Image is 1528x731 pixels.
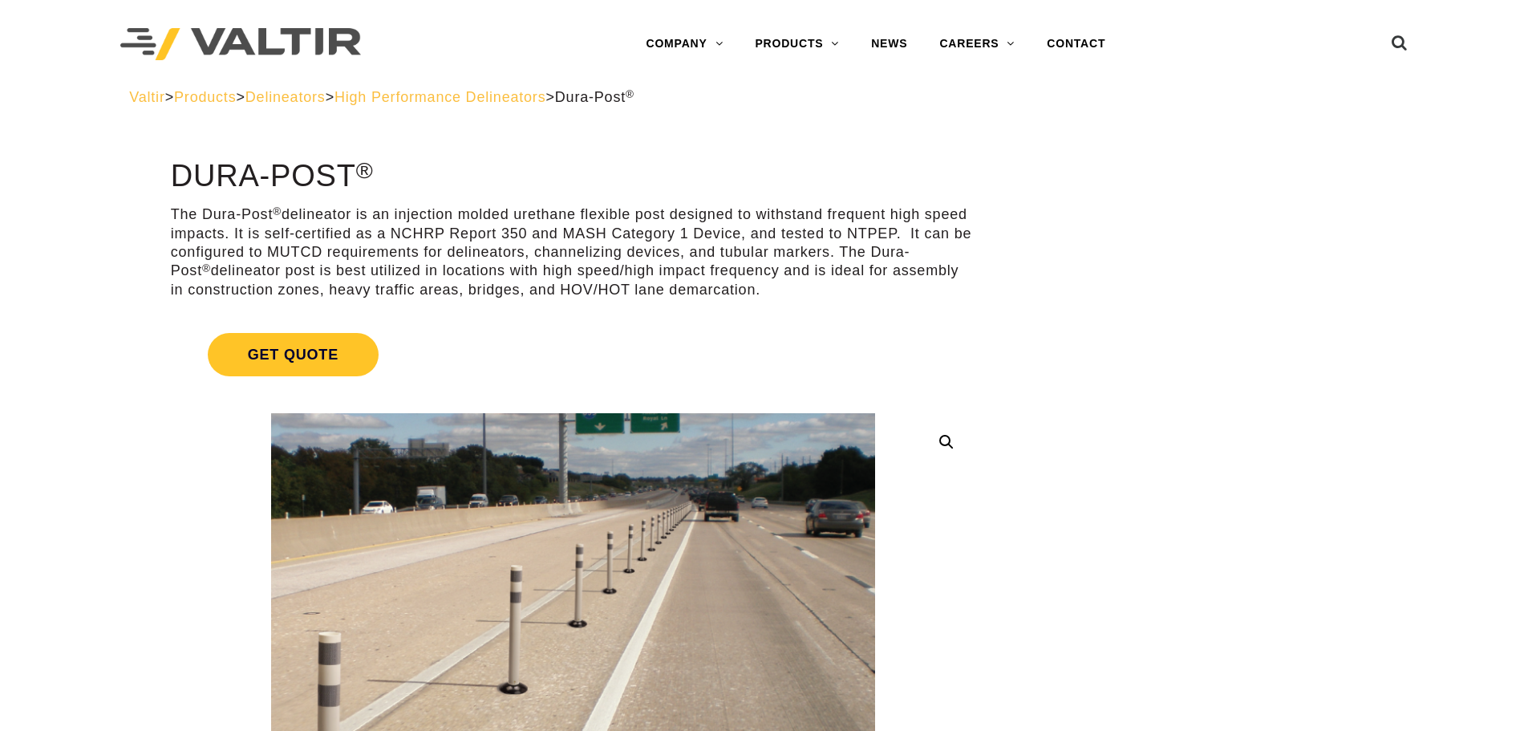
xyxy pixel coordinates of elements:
[555,89,634,105] span: Dura-Post
[120,28,361,61] img: Valtir
[129,88,1399,107] div: > > > >
[171,160,975,193] h1: Dura-Post
[202,262,211,274] sup: ®
[855,28,923,60] a: NEWS
[739,28,855,60] a: PRODUCTS
[245,89,326,105] a: Delineators
[630,28,739,60] a: COMPANY
[626,88,634,100] sup: ®
[334,89,546,105] a: High Performance Delineators
[273,205,282,217] sup: ®
[1031,28,1121,60] a: CONTACT
[129,89,164,105] a: Valtir
[356,157,374,183] sup: ®
[208,333,379,376] span: Get Quote
[171,314,975,396] a: Get Quote
[174,89,236,105] a: Products
[923,28,1031,60] a: CAREERS
[171,205,975,299] p: The Dura-Post delineator is an injection molded urethane flexible post designed to withstand freq...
